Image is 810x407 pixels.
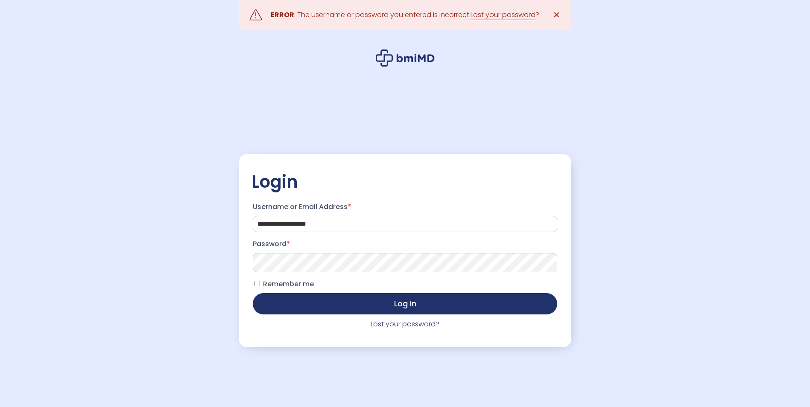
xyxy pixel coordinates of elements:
span: ✕ [553,9,560,21]
button: Log in [253,293,557,314]
span: Remember me [263,279,314,289]
label: Password [253,237,557,251]
div: : The username or password you entered is incorrect. ? [271,9,539,21]
strong: ERROR [271,10,294,20]
label: Username or Email Address [253,200,557,214]
a: ✕ [548,6,565,23]
a: Lost your password [471,10,535,20]
h2: Login [251,171,559,192]
a: Lost your password? [371,319,439,329]
input: Remember me [254,281,260,286]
